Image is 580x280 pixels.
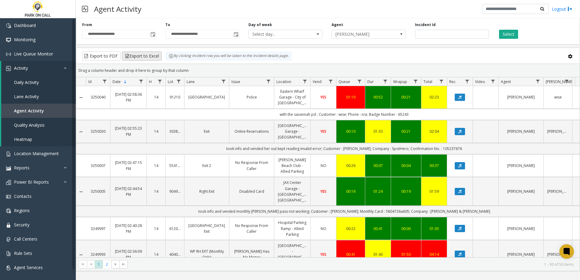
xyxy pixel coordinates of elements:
[149,79,152,84] span: H
[321,226,326,231] span: NO
[103,260,111,268] span: Page 2
[412,77,420,85] a: Wrapup Filter Menu
[169,252,180,257] a: 404004
[14,22,36,28] span: Dashboard
[150,94,162,100] a: 14
[14,65,28,71] span: Activity
[6,38,11,42] img: 'icon'
[14,250,32,256] span: Rule Sets
[501,79,511,84] span: Agent
[82,52,120,61] button: Export to PDF
[369,94,387,100] a: 00:52
[233,188,270,194] a: Disabled Card
[14,51,53,57] span: Live Queue Monitor
[367,79,374,84] span: Dur
[547,188,568,194] a: [PERSON_NAME]
[175,77,183,85] a: Lot Filter Menu
[14,37,35,42] span: Monitoring
[475,79,485,84] span: Video
[6,66,11,71] img: 'icon'
[369,128,387,134] a: 01:33
[340,188,361,194] div: 00:16
[278,88,307,106] a: Eastern Wharf Garage - City of [GEOGRAPHIC_DATA]
[168,79,173,84] span: Lot
[114,160,143,171] a: [DATE] 02:47:15 PM
[332,22,343,28] label: Agent
[169,226,180,232] a: 612002
[231,79,240,84] span: Issue
[340,128,361,134] a: 00:10
[150,226,162,232] a: 14
[502,128,540,134] a: [PERSON_NAME]
[425,128,443,134] div: 02:04
[233,248,270,260] a: [PERSON_NAME] Has No Money
[89,188,106,194] a: 3250005
[415,22,436,28] label: Incident Id
[156,77,164,85] a: H Filter Menu
[114,125,143,137] a: [DATE] 02:55:23 PM
[314,252,332,257] a: YES
[188,163,225,168] a: Exit 2
[340,252,361,257] div: 00:41
[381,77,389,85] a: Dur Filter Menu
[114,92,143,103] a: [DATE] 02:58:36 PM
[369,252,387,257] div: 01:43
[188,188,225,194] a: Right Exit
[278,243,307,266] a: [GEOGRAPHIC_DATA] - [GEOGRAPHIC_DATA] [GEOGRAPHIC_DATA]
[1,75,76,89] a: Daily Activity
[76,95,86,100] a: Collapse Details
[89,94,106,100] a: 3250040
[425,188,443,194] a: 01:59
[187,79,195,84] span: Lane
[188,94,225,100] a: [GEOGRAPHIC_DATA]
[1,104,76,118] a: Agent Activity
[89,163,106,168] a: 3250007
[14,222,29,228] span: Security
[6,251,11,256] img: 'icon'
[499,30,518,39] button: Select
[233,128,270,134] a: Online Reservations
[395,128,417,134] div: 00:21
[249,30,308,38] span: Select day...
[340,163,361,168] div: 00:26
[276,79,291,84] span: Location
[265,77,273,85] a: Issue Filter Menu
[14,94,39,99] span: Lane Activity
[233,160,270,171] a: No Response From Caller
[169,54,174,58] img: infoIcon.svg
[82,22,92,28] label: From
[425,94,443,100] div: 02:23
[6,265,11,270] img: 'icon'
[314,226,332,232] a: NO
[395,94,417,100] a: 00:21
[369,188,387,194] a: 01:24
[369,226,387,232] a: 00:41
[314,188,332,194] a: YES
[89,252,106,257] a: 3249993
[150,188,162,194] a: 14
[502,188,540,194] a: [PERSON_NAME]
[395,188,417,194] a: 00:19
[122,52,162,61] button: Export to Excel
[563,77,571,85] a: Parker Filter Menu
[14,193,32,199] span: Contacts
[169,128,180,134] a: 303802
[321,163,326,168] span: NO
[278,123,307,140] a: [GEOGRAPHIC_DATA] Garage - [GEOGRAPHIC_DATA]
[14,179,49,185] span: Power BI Reports
[395,252,417,257] a: 01:50
[137,77,145,85] a: Date Filter Menu
[339,79,350,84] span: Queue
[188,223,225,234] a: [GEOGRAPHIC_DATA] Exit
[423,79,432,84] span: Total
[232,30,239,38] span: Toggle popup
[393,79,407,84] span: Wrapup
[76,65,580,76] div: Drag a column header and drop it here to group by that column
[14,136,32,142] span: Heatmap
[314,94,332,100] a: YES
[395,163,417,168] div: 00:04
[320,252,326,257] span: YES
[76,129,86,134] a: Collapse Details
